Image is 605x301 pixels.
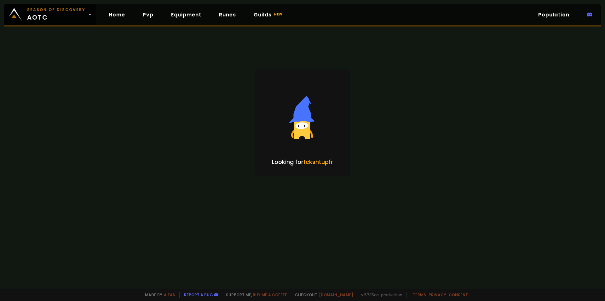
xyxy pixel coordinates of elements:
a: Runes [214,8,241,21]
a: Population [533,8,574,21]
span: Support me, [222,292,287,298]
small: new [273,11,284,18]
span: v. 5735ca - production [357,292,402,298]
a: Pvp [138,8,158,21]
small: Season of Discovery [27,7,85,13]
a: Report a bug [184,292,213,298]
a: Privacy [429,292,446,298]
a: [DOMAIN_NAME] [319,292,353,298]
a: Consent [449,292,468,298]
a: Terms [413,292,426,298]
span: fckshtupfr [303,158,333,166]
a: a fan [164,292,176,298]
span: Checkout [291,292,353,298]
a: Home [104,8,130,21]
p: Looking for [272,158,333,166]
a: Season of Discoveryaotc [4,4,96,25]
a: Guildsnew [249,8,289,21]
a: Buy me a coffee [253,292,287,298]
span: Made by [141,292,176,298]
span: aotc [27,7,85,22]
a: Equipment [166,8,206,21]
